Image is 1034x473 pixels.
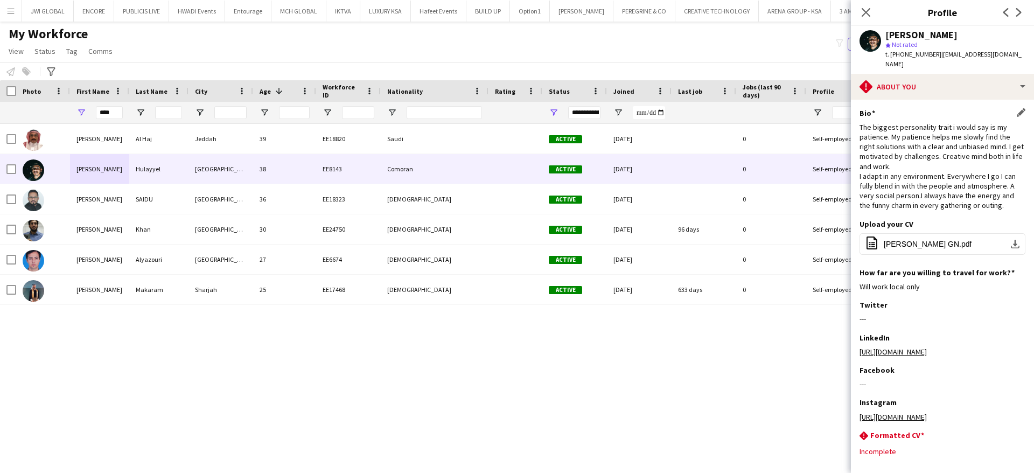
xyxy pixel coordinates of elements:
input: Joined Filter Input [633,106,665,119]
div: [DATE] [607,184,672,214]
div: The biggest personality trait i would say is my patience. My patience helps me slowly find the ri... [860,122,1025,211]
button: BUILD UP [466,1,510,22]
a: [URL][DOMAIN_NAME] [860,412,927,422]
span: Not rated [892,40,918,48]
span: City [195,87,207,95]
span: Profile [813,87,834,95]
input: Age Filter Input [279,106,310,119]
button: Open Filter Menu [613,108,623,117]
div: 0 [736,124,806,154]
button: IKTVA [326,1,360,22]
input: First Name Filter Input [96,106,123,119]
div: EE6674 [316,245,381,274]
input: City Filter Input [214,106,247,119]
div: [PERSON_NAME] [70,154,129,184]
div: Alyazouri [129,245,188,274]
div: [GEOGRAPHIC_DATA] [188,154,253,184]
h3: LinkedIn [860,333,890,343]
div: [DATE] [607,275,672,304]
div: 0 [736,214,806,244]
div: 0 [736,184,806,214]
div: 38 [253,154,316,184]
img: SAIFUDHEEN SAIDU [23,190,44,211]
button: Entourage [225,1,271,22]
div: Self-employed Crew [806,245,875,274]
button: ARENA GROUP - KSA [759,1,831,22]
div: [DATE] [607,154,672,184]
div: Jeddah [188,124,253,154]
div: Sharjah [188,275,253,304]
div: [GEOGRAPHIC_DATA] [188,184,253,214]
button: [PERSON_NAME] [550,1,613,22]
img: Saifallah Alyazouri [23,250,44,272]
h3: Twitter [860,300,888,310]
button: ENCORE [74,1,114,22]
div: 96 days [672,214,736,244]
button: Option1 [510,1,550,22]
div: Will work local only [860,282,1025,291]
div: 0 [736,275,806,304]
div: [DEMOGRAPHIC_DATA] [381,184,488,214]
div: Self-employed Crew [806,214,875,244]
img: Saif Makaram [23,280,44,302]
button: Open Filter Menu [76,108,86,117]
span: Age [260,87,271,95]
div: 633 days [672,275,736,304]
span: Active [549,286,582,294]
span: | [EMAIL_ADDRESS][DOMAIN_NAME] [885,50,1022,68]
div: 39 [253,124,316,154]
h3: How far are you willing to travel for work? [860,268,1015,277]
app-action-btn: Advanced filters [45,65,58,78]
span: Photo [23,87,41,95]
input: Last Name Filter Input [155,106,182,119]
button: Open Filter Menu [387,108,397,117]
span: Active [549,226,582,234]
div: About you [851,74,1034,100]
div: EE18323 [316,184,381,214]
span: Status [34,46,55,56]
div: [PERSON_NAME] [70,184,129,214]
span: Status [549,87,570,95]
button: Open Filter Menu [549,108,558,117]
div: [DEMOGRAPHIC_DATA] [381,214,488,244]
img: Saif Hulayyel [23,159,44,181]
a: Comms [84,44,117,58]
div: [DEMOGRAPHIC_DATA] [381,275,488,304]
div: [DATE] [607,124,672,154]
button: HWADI Events [169,1,225,22]
div: [DATE] [607,214,672,244]
button: Everyone5,892 [848,38,902,51]
div: [DEMOGRAPHIC_DATA] [381,245,488,274]
div: Al Haj [129,124,188,154]
span: t. [PHONE_NUMBER] [885,50,941,58]
div: [PERSON_NAME] [70,124,129,154]
div: Self-employed Crew [806,154,875,184]
span: [PERSON_NAME] GN.pdf [884,240,972,248]
button: PUBLICIS LIVE [114,1,169,22]
div: EE8143 [316,154,381,184]
span: Tag [66,46,78,56]
a: [URL][DOMAIN_NAME] [860,347,927,357]
h3: Upload your CV [860,219,913,229]
div: 25 [253,275,316,304]
div: Self-employed Crew [806,124,875,154]
div: Self-employed Crew [806,184,875,214]
span: Active [549,135,582,143]
div: Khan [129,214,188,244]
span: Active [549,196,582,204]
button: Open Filter Menu [813,108,822,117]
img: Saif Al Haj [23,129,44,151]
div: --- [860,314,1025,324]
span: First Name [76,87,109,95]
h3: Facebook [860,365,895,375]
div: Makaram [129,275,188,304]
div: EE18820 [316,124,381,154]
span: View [9,46,24,56]
div: 27 [253,245,316,274]
div: 30 [253,214,316,244]
div: Saudi [381,124,488,154]
a: View [4,44,28,58]
input: Nationality Filter Input [407,106,482,119]
button: Open Filter Menu [323,108,332,117]
button: Open Filter Menu [195,108,205,117]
